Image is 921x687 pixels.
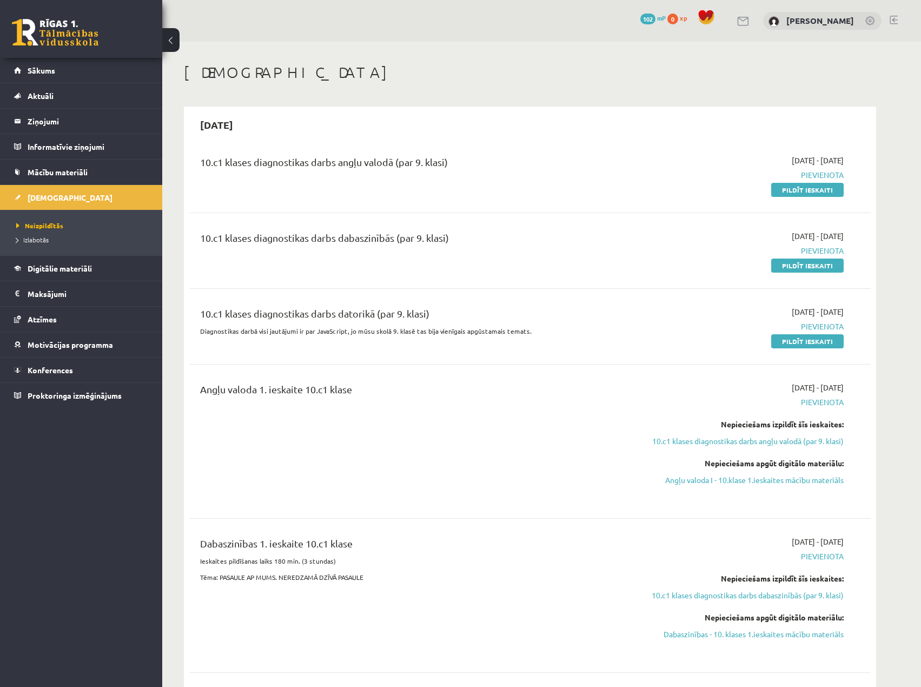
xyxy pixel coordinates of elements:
span: xp [680,14,687,22]
div: Dabaszinības 1. ieskaite 10.c1 klase [200,536,624,556]
legend: Ziņojumi [28,109,149,134]
legend: Maksājumi [28,281,149,306]
div: Nepieciešams apgūt digitālo materiālu: [640,612,844,623]
div: 10.c1 klases diagnostikas darbs dabaszinībās (par 9. klasi) [200,230,624,250]
a: Angļu valoda I - 10.klase 1.ieskaites mācību materiāls [640,474,844,486]
span: Proktoringa izmēģinājums [28,391,122,400]
span: [DEMOGRAPHIC_DATA] [28,193,112,202]
span: Pievienota [640,397,844,408]
a: Digitālie materiāli [14,256,149,281]
span: Pievienota [640,169,844,181]
h2: [DATE] [189,112,244,137]
a: Atzīmes [14,307,149,332]
div: Nepieciešams izpildīt šīs ieskaites: [640,419,844,430]
span: [DATE] - [DATE] [792,155,844,166]
span: Pievienota [640,551,844,562]
span: Atzīmes [28,314,57,324]
div: Nepieciešams izpildīt šīs ieskaites: [640,573,844,584]
a: Izlabotās [16,235,151,245]
span: Pievienota [640,321,844,332]
p: Diagnostikas darbā visi jautājumi ir par JavaScript, jo mūsu skolā 9. klasē tas bija vienīgais ap... [200,326,624,336]
a: [DEMOGRAPHIC_DATA] [14,185,149,210]
a: Sākums [14,58,149,83]
p: Ieskaites pildīšanas laiks 180 min. (3 stundas) [200,556,624,566]
span: mP [657,14,666,22]
a: 10.c1 klases diagnostikas darbs dabaszinībās (par 9. klasi) [640,590,844,601]
span: Mācību materiāli [28,167,88,177]
span: [DATE] - [DATE] [792,230,844,242]
a: Pildīt ieskaiti [771,183,844,197]
a: Motivācijas programma [14,332,149,357]
span: Sākums [28,65,55,75]
p: Tēma: PASAULE AP MUMS. NEREDZAMĀ DZĪVĀ PASAULE [200,572,624,582]
span: Digitālie materiāli [28,263,92,273]
legend: Informatīvie ziņojumi [28,134,149,159]
a: Rīgas 1. Tālmācības vidusskola [12,19,98,46]
a: Neizpildītās [16,221,151,230]
a: Pildīt ieskaiti [771,259,844,273]
span: Motivācijas programma [28,340,113,349]
a: Pildīt ieskaiti [771,334,844,348]
a: 10.c1 klases diagnostikas darbs angļu valodā (par 9. klasi) [640,435,844,447]
a: Ziņojumi [14,109,149,134]
a: Informatīvie ziņojumi [14,134,149,159]
span: [DATE] - [DATE] [792,382,844,393]
a: [PERSON_NAME] [786,15,854,26]
a: 102 mP [640,14,666,22]
span: 102 [640,14,655,24]
a: Konferences [14,358,149,382]
span: 0 [667,14,678,24]
a: Proktoringa izmēģinājums [14,383,149,408]
div: Angļu valoda 1. ieskaite 10.c1 klase [200,382,624,402]
a: Mācību materiāli [14,160,149,184]
span: Izlabotās [16,235,49,244]
div: 10.c1 klases diagnostikas darbs datorikā (par 9. klasi) [200,306,624,326]
span: Konferences [28,365,73,375]
a: Dabaszinības - 10. klases 1.ieskaites mācību materiāls [640,629,844,640]
div: Nepieciešams apgūt digitālo materiālu: [640,458,844,469]
div: 10.c1 klases diagnostikas darbs angļu valodā (par 9. klasi) [200,155,624,175]
a: 0 xp [667,14,692,22]
span: Neizpildītās [16,221,63,230]
span: Pievienota [640,245,844,256]
a: Aktuāli [14,83,149,108]
a: Maksājumi [14,281,149,306]
img: Mārtiņš Kasparinskis [768,16,779,27]
h1: [DEMOGRAPHIC_DATA] [184,63,876,82]
span: [DATE] - [DATE] [792,536,844,547]
span: Aktuāli [28,91,54,101]
span: [DATE] - [DATE] [792,306,844,318]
